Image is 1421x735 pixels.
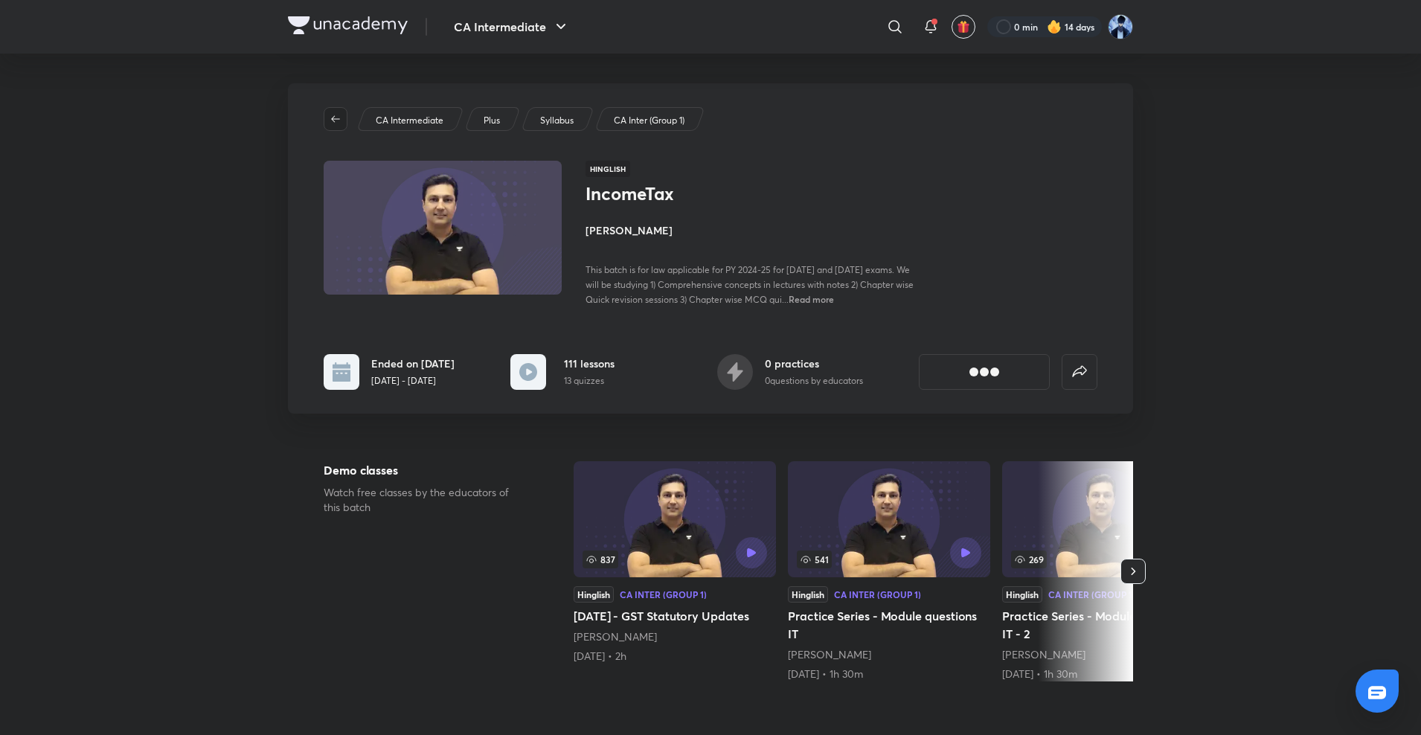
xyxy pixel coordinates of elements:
span: 541 [797,551,832,568]
a: Practice Series - Module Questions IT - 2 [1002,461,1205,681]
div: Arvind Tuli [574,629,776,644]
h1: IncomeTax [586,183,829,205]
button: avatar [952,15,975,39]
a: CA Inter (Group 1) [612,114,687,127]
p: Watch free classes by the educators of this batch [324,485,526,515]
a: Company Logo [288,16,408,38]
div: Hinglish [574,586,614,603]
img: Company Logo [288,16,408,34]
img: Thumbnail [321,159,564,296]
p: [DATE] - [DATE] [371,374,455,388]
h4: [PERSON_NAME] [586,222,919,238]
a: [PERSON_NAME] [574,629,657,643]
span: Read more [789,293,834,305]
p: 13 quizzes [564,374,615,388]
img: avatar [957,20,970,33]
a: Syllabus [538,114,577,127]
p: CA Inter (Group 1) [614,114,684,127]
p: 0 questions by educators [765,374,863,388]
p: Plus [484,114,500,127]
p: CA Intermediate [376,114,443,127]
a: CA Intermediate [373,114,446,127]
div: Arvind Tuli [788,647,990,662]
div: 8th Aug • 1h 30m [1002,667,1205,681]
a: 269HinglishCA Inter (Group 1)Practice Series - Module Questions IT - 2[PERSON_NAME][DATE] • 1h 30m [1002,461,1205,681]
span: 837 [583,551,618,568]
a: [PERSON_NAME] [788,647,871,661]
a: 837HinglishCA Inter (Group 1)[DATE] - GST Statutory Updates[PERSON_NAME][DATE] • 2h [574,461,776,664]
span: Hinglish [586,161,630,177]
span: 269 [1011,551,1047,568]
h6: Ended on [DATE] [371,356,455,371]
h5: Practice Series - Module questions IT [788,607,990,643]
div: Hinglish [788,586,828,603]
button: CA Intermediate [445,12,579,42]
img: Imran Hingora [1108,14,1133,39]
a: Plus [481,114,503,127]
div: Arvind Tuli [1002,647,1205,662]
a: Sept 25 - GST Statutory Updates [574,461,776,664]
h5: Demo classes [324,461,526,479]
button: false [1062,354,1097,390]
div: 28th Jul • 2h [574,649,776,664]
a: Practice Series - Module questions IT [788,461,990,681]
h5: Practice Series - Module Questions IT - 2 [1002,607,1205,643]
img: streak [1047,19,1062,34]
div: 6th Aug • 1h 30m [788,667,990,681]
span: This batch is for law applicable for PY 2024-25 for [DATE] and [DATE] exams. We will be studying ... [586,264,914,305]
p: Syllabus [540,114,574,127]
h6: 111 lessons [564,356,615,371]
button: [object Object] [919,354,1050,390]
div: CA Inter (Group 1) [834,590,921,599]
div: CA Inter (Group 1) [620,590,707,599]
a: [PERSON_NAME] [1002,647,1085,661]
h5: [DATE] - GST Statutory Updates [574,607,776,625]
h6: 0 practices [765,356,863,371]
a: 541HinglishCA Inter (Group 1)Practice Series - Module questions IT[PERSON_NAME][DATE] • 1h 30m [788,461,990,681]
div: Hinglish [1002,586,1042,603]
